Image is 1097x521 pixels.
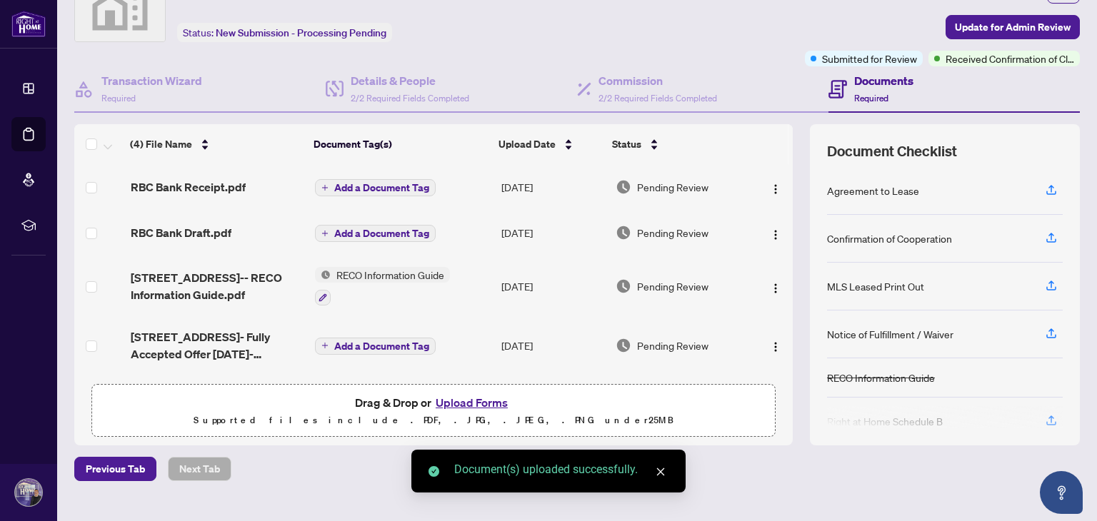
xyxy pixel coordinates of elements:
[315,338,436,355] button: Add a Document Tag
[598,72,717,89] h4: Commission
[315,336,436,355] button: Add a Document Tag
[606,124,748,164] th: Status
[637,278,708,294] span: Pending Review
[499,136,556,152] span: Upload Date
[308,124,493,164] th: Document Tag(s)
[764,334,787,357] button: Logo
[321,230,329,237] span: plus
[101,93,136,103] span: Required
[496,164,610,210] td: [DATE]
[637,338,708,353] span: Pending Review
[496,256,610,317] td: [DATE]
[770,283,781,294] img: Logo
[764,275,787,298] button: Logo
[493,124,606,164] th: Upload Date
[334,341,429,351] span: Add a Document Tag
[74,457,156,481] button: Previous Tab
[321,184,329,191] span: plus
[653,464,668,480] a: Close
[955,16,1071,39] span: Update for Admin Review
[770,183,781,195] img: Logo
[315,178,436,197] button: Add a Document Tag
[496,317,610,374] td: [DATE]
[616,225,631,241] img: Document Status
[827,278,924,294] div: MLS Leased Print Out
[131,328,304,363] span: [STREET_ADDRESS]- Fully Accepted Offer [DATE]- Submission to [PERSON_NAME] Platform.pdf
[827,141,957,161] span: Document Checklist
[168,457,231,481] button: Next Tab
[351,93,469,103] span: 2/2 Required Fields Completed
[321,342,329,349] span: plus
[351,72,469,89] h4: Details & People
[770,229,781,241] img: Logo
[315,224,436,243] button: Add a Document Tag
[11,11,46,37] img: logo
[131,224,231,241] span: RBC Bank Draft.pdf
[764,221,787,244] button: Logo
[131,269,304,303] span: [STREET_ADDRESS]-- RECO Information Guide.pdf
[616,179,631,195] img: Document Status
[130,136,192,152] span: (4) File Name
[454,461,668,478] div: Document(s) uploaded successfully.
[429,466,439,477] span: check-circle
[612,136,641,152] span: Status
[315,267,450,305] button: Status IconRECO Information Guide
[101,72,202,89] h4: Transaction Wizard
[637,179,708,195] span: Pending Review
[854,93,888,103] span: Required
[946,51,1074,66] span: Received Confirmation of Closing
[854,72,913,89] h4: Documents
[216,26,386,39] span: New Submission - Processing Pending
[946,15,1080,39] button: Update for Admin Review
[131,178,246,196] span: RBC Bank Receipt.pdf
[827,326,953,342] div: Notice of Fulfillment / Waiver
[86,457,145,480] span: Previous Tab
[496,210,610,256] td: [DATE]
[331,267,450,283] span: RECO Information Guide
[315,225,436,242] button: Add a Document Tag
[827,183,919,198] div: Agreement to Lease
[656,467,666,477] span: close
[1040,471,1083,514] button: Open asap
[616,338,631,353] img: Document Status
[827,231,952,246] div: Confirmation of Cooperation
[598,93,717,103] span: 2/2 Required Fields Completed
[15,479,42,506] img: Profile Icon
[334,228,429,238] span: Add a Document Tag
[92,385,775,437] span: Drag & Drop orUpload FormsSupported files include .PDF, .JPG, .JPEG, .PNG under25MB
[764,176,787,198] button: Logo
[637,225,708,241] span: Pending Review
[770,341,781,353] img: Logo
[315,179,436,196] button: Add a Document Tag
[355,393,512,412] span: Drag & Drop or
[315,267,331,283] img: Status Icon
[101,412,766,429] p: Supported files include .PDF, .JPG, .JPEG, .PNG under 25 MB
[616,278,631,294] img: Document Status
[822,51,917,66] span: Submitted for Review
[334,183,429,193] span: Add a Document Tag
[124,124,308,164] th: (4) File Name
[827,370,935,385] div: RECO Information Guide
[431,393,512,412] button: Upload Forms
[177,23,392,42] div: Status:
